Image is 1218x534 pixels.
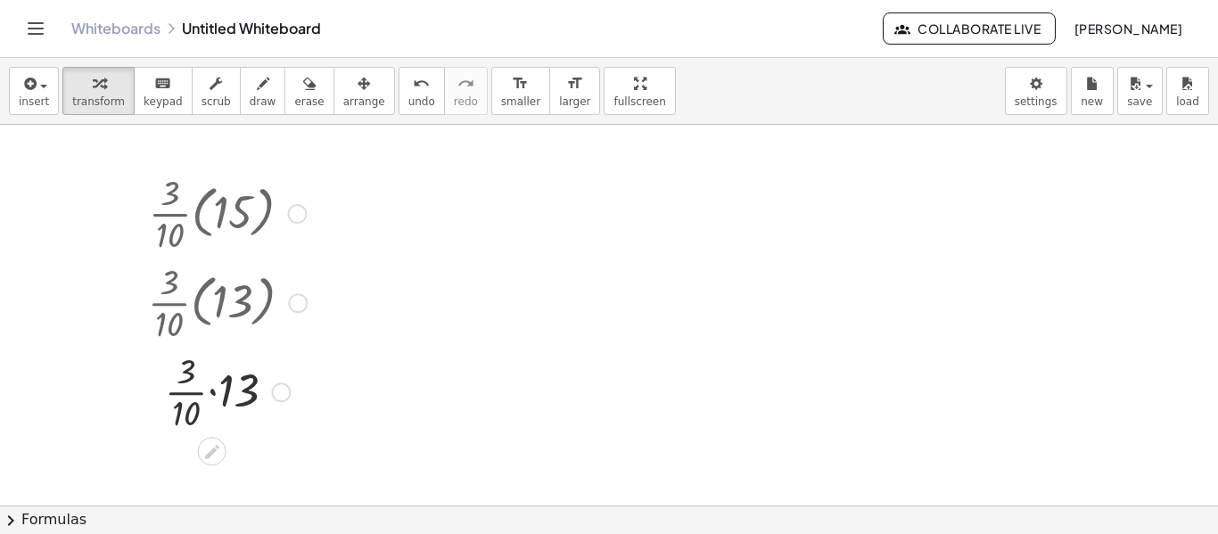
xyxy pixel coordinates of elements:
[1059,12,1197,45] button: [PERSON_NAME]
[1117,67,1163,115] button: save
[1176,95,1199,108] span: load
[154,73,171,94] i: keyboard
[444,67,488,115] button: redoredo
[413,73,430,94] i: undo
[1005,67,1067,115] button: settings
[62,67,135,115] button: transform
[198,437,226,465] div: Edit math
[1081,95,1103,108] span: new
[1015,95,1058,108] span: settings
[559,95,590,108] span: larger
[1074,21,1182,37] span: [PERSON_NAME]
[1127,95,1152,108] span: save
[144,95,183,108] span: keypad
[21,14,50,43] button: Toggle navigation
[72,95,125,108] span: transform
[250,95,276,108] span: draw
[71,20,160,37] a: Whiteboards
[613,95,665,108] span: fullscreen
[883,12,1056,45] button: Collaborate Live
[240,67,286,115] button: draw
[566,73,583,94] i: format_size
[604,67,675,115] button: fullscreen
[454,95,478,108] span: redo
[491,67,550,115] button: format_sizesmaller
[1071,67,1114,115] button: new
[501,95,540,108] span: smaller
[512,73,529,94] i: format_size
[202,95,231,108] span: scrub
[284,67,333,115] button: erase
[549,67,600,115] button: format_sizelarger
[192,67,241,115] button: scrub
[399,67,445,115] button: undoundo
[19,95,49,108] span: insert
[408,95,435,108] span: undo
[343,95,385,108] span: arrange
[134,67,193,115] button: keyboardkeypad
[898,21,1041,37] span: Collaborate Live
[9,67,59,115] button: insert
[1166,67,1209,115] button: load
[457,73,474,94] i: redo
[333,67,395,115] button: arrange
[294,95,324,108] span: erase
